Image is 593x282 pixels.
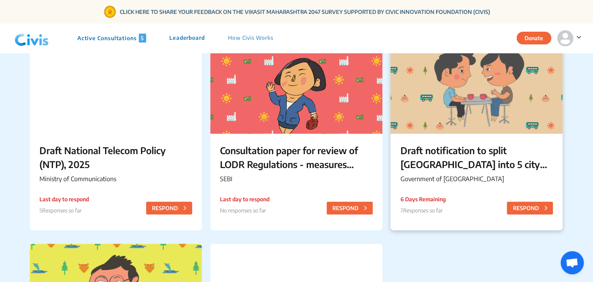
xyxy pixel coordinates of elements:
p: Last day to respond [220,195,269,203]
img: navlogo.png [12,27,52,50]
span: Responses so far [403,207,442,214]
p: SEBI [220,174,373,183]
p: Active Consultations [77,34,146,42]
p: Last day to respond [39,195,89,203]
p: Draft notification to split [GEOGRAPHIC_DATA] into 5 city corporations/[GEOGRAPHIC_DATA] ನಗರವನ್ನು... [400,143,553,171]
p: Draft National Telecom Policy (NTP), 2025 [39,143,192,171]
p: 6 Days Remaining [400,195,445,203]
button: RESPOND [327,202,373,214]
p: 5 [39,206,89,214]
img: person-default.svg [557,30,573,46]
p: Ministry of Communications [39,174,192,183]
a: Donate [516,34,557,41]
span: Responses so far [42,207,82,214]
a: Consultation paper for review of LODR Regulations - measures towards Ease of Doing BusinessSEBILa... [210,37,382,230]
a: Open chat [561,251,584,274]
p: Government of [GEOGRAPHIC_DATA] [400,174,553,183]
span: 5 [139,34,146,42]
p: Consultation paper for review of LODR Regulations - measures towards Ease of Doing Business [220,143,373,171]
a: Draft notification to split [GEOGRAPHIC_DATA] into 5 city corporations/[GEOGRAPHIC_DATA] ನಗರವನ್ನು... [390,37,562,230]
span: No responses so far [220,207,266,214]
a: Draft National Telecom Policy (NTP), 2025Ministry of CommunicationsLast day to respond5Responses ... [30,37,202,230]
p: Leaderboard [169,34,205,42]
button: RESPOND [507,202,553,214]
p: How Civis Works [228,34,273,42]
a: CLICK HERE TO SHARE YOUR FEEDBACK ON THE VIKASIT MAHARASHTRA 2047 SURVEY SUPPORTED BY CIVIC INNOV... [120,8,490,16]
img: Gom Logo [103,5,117,19]
p: 7 [400,206,445,214]
button: Donate [516,32,551,44]
button: RESPOND [146,202,192,214]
